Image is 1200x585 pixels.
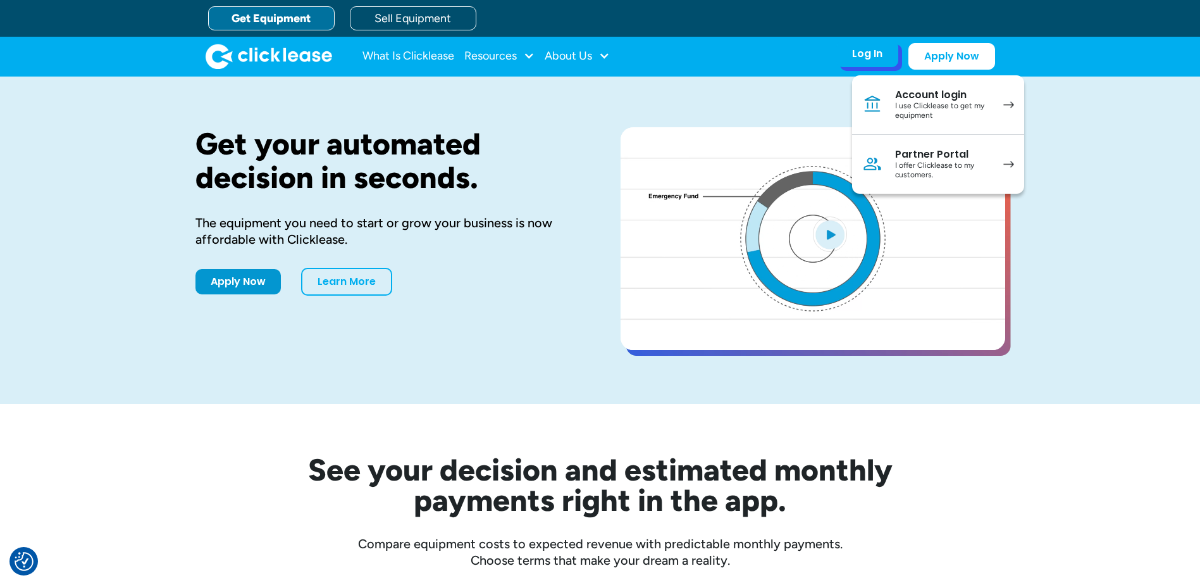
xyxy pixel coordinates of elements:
div: Compare equipment costs to expected revenue with predictable monthly payments. Choose terms that ... [195,536,1005,569]
div: The equipment you need to start or grow your business is now affordable with Clicklease. [195,215,580,248]
img: Revisit consent button [15,552,34,571]
a: Account loginI use Clicklease to get my equipment [852,75,1024,135]
a: Partner PortalI offer Clicklease to my customers. [852,135,1024,194]
div: Account login [895,89,991,101]
div: Log In [852,47,882,60]
div: I use Clicklease to get my equipment [895,101,991,121]
a: Apply Now [908,43,995,70]
nav: Log In [852,75,1024,194]
a: home [206,44,332,69]
img: Bank icon [862,94,882,115]
a: Learn More [301,268,392,296]
div: I offer Clicklease to my customers. [895,161,991,180]
a: What Is Clicklease [362,44,454,69]
a: Sell Equipment [350,6,476,30]
div: Partner Portal [895,148,991,161]
h2: See your decision and estimated monthly payments right in the app. [246,455,955,515]
a: Get Equipment [208,6,335,30]
button: Consent Preferences [15,552,34,571]
a: open lightbox [621,127,1005,350]
img: arrow [1003,101,1014,108]
a: Apply Now [195,269,281,294]
img: Clicklease logo [206,44,332,69]
img: Person icon [862,154,882,174]
img: Blue play button logo on a light blue circular background [813,217,847,252]
img: arrow [1003,161,1014,168]
div: Resources [464,44,535,69]
h1: Get your automated decision in seconds. [195,127,580,194]
div: About Us [545,44,610,69]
